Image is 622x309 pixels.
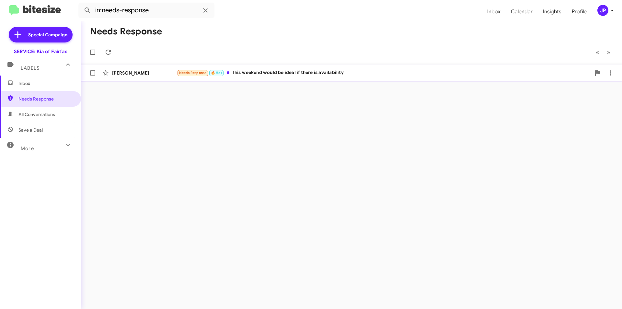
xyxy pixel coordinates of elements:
span: Needs Response [18,96,74,102]
span: Save a Deal [18,127,43,133]
div: JP [597,5,608,16]
nav: Page navigation example [592,46,614,59]
span: 🔥 Hot [211,71,222,75]
a: Profile [567,2,592,21]
span: All Conversations [18,111,55,118]
a: Calendar [506,2,538,21]
a: Special Campaign [9,27,73,42]
span: » [607,48,610,56]
span: Needs Response [179,71,207,75]
div: This weekend would be ideal if there is availability [177,69,591,77]
span: Inbox [18,80,74,87]
h1: Needs Response [90,26,162,37]
button: JP [592,5,615,16]
button: Next [603,46,614,59]
span: More [21,146,34,151]
button: Previous [592,46,603,59]
div: SERVICE: Kia of Fairfax [14,48,67,55]
div: [PERSON_NAME] [112,70,177,76]
span: Special Campaign [28,31,67,38]
input: Search [78,3,214,18]
a: Inbox [482,2,506,21]
span: Labels [21,65,40,71]
a: Insights [538,2,567,21]
span: « [596,48,599,56]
